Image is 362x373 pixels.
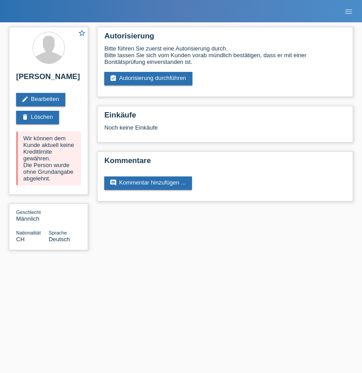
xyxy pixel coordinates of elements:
[110,75,117,82] i: assignment_turned_in
[104,111,346,124] h2: Einkäufe
[16,236,25,243] span: Schweiz
[104,72,192,85] a: assignment_turned_inAutorisierung durchführen
[104,156,346,170] h2: Kommentare
[78,29,86,37] i: star_border
[104,32,346,45] h2: Autorisierung
[16,72,81,86] h2: [PERSON_NAME]
[78,29,86,38] a: star_border
[340,8,358,14] a: menu
[21,113,29,121] i: delete
[104,124,346,138] div: Noch keine Einkäufe
[104,176,192,190] a: commentKommentar hinzufügen ...
[16,230,41,235] span: Nationalität
[49,236,70,243] span: Deutsch
[344,7,353,16] i: menu
[49,230,67,235] span: Sprache
[21,96,29,103] i: edit
[16,93,65,106] a: editBearbeiten
[110,179,117,186] i: comment
[16,210,41,215] span: Geschlecht
[104,45,346,65] div: Bitte führen Sie zuerst eine Autorisierung durch. Bitte lassen Sie sich vom Kunden vorab mündlich...
[16,131,81,185] div: Wir können dem Kunde aktuell keine Kreditlimite gewähren. Die Person wurde ohne Grundangabe abgel...
[16,209,49,222] div: Männlich
[16,111,59,124] a: deleteLöschen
